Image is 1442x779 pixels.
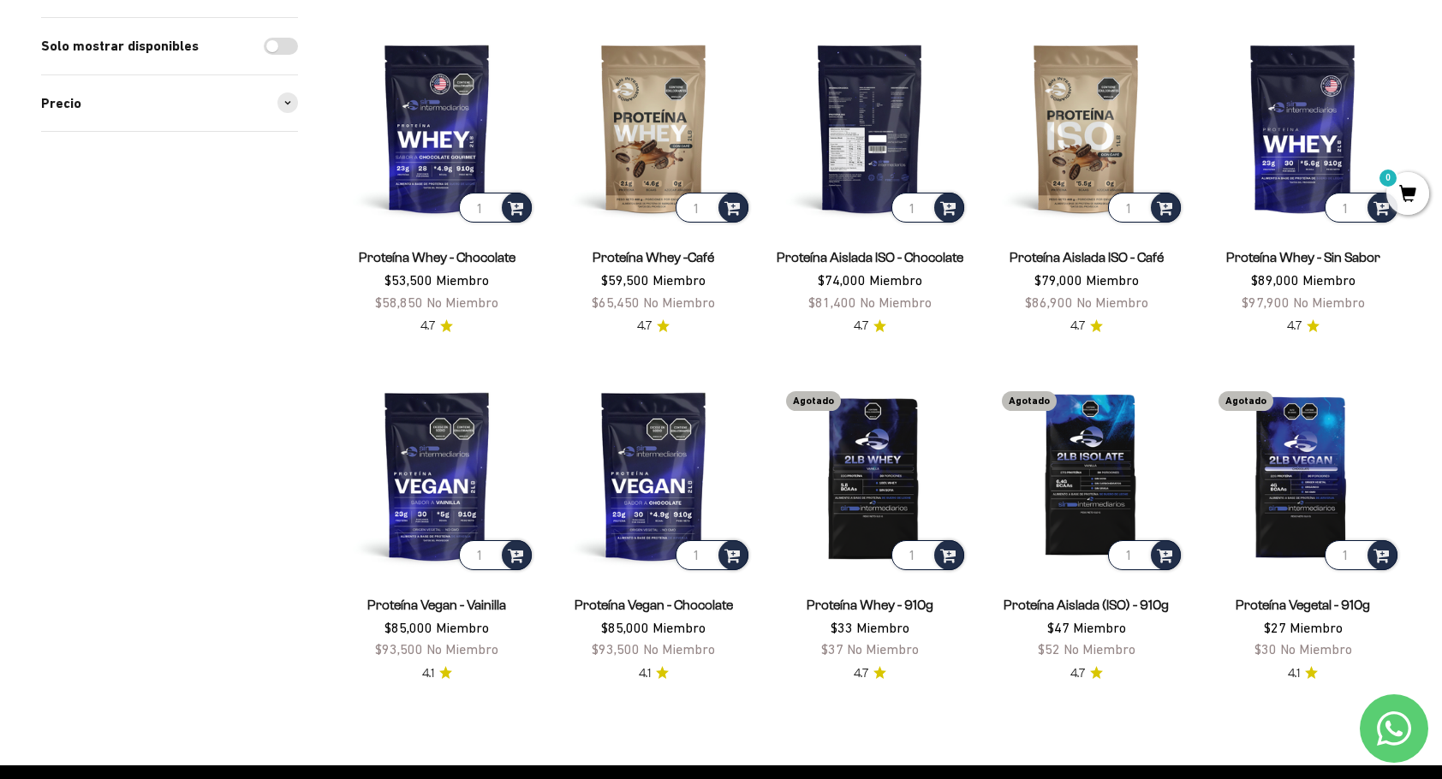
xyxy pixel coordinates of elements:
[1251,272,1299,288] span: $89,000
[818,272,866,288] span: $74,000
[41,35,199,57] label: Solo mostrar disponibles
[1086,272,1139,288] span: Miembro
[1038,641,1060,657] span: $52
[1378,168,1398,188] mark: 0
[652,620,706,635] span: Miembro
[808,294,856,310] span: $81,400
[359,250,515,265] a: Proteína Whey - Chocolate
[375,294,423,310] span: $58,850
[367,598,506,612] a: Proteína Vegan - Vainilla
[643,294,715,310] span: No Miembro
[1226,250,1380,265] a: Proteína Whey - Sin Sabor
[869,272,922,288] span: Miembro
[1047,620,1070,635] span: $47
[422,664,452,683] a: 4.14.1 de 5.0 estrellas
[1242,294,1290,310] span: $97,900
[652,272,706,288] span: Miembro
[1254,641,1277,657] span: $30
[854,664,886,683] a: 4.74.7 de 5.0 estrellas
[821,641,843,657] span: $37
[1290,620,1343,635] span: Miembro
[384,620,432,635] span: $85,000
[601,272,649,288] span: $59,500
[1070,664,1085,683] span: 4.7
[1236,598,1370,612] a: Proteína Vegetal - 910g
[777,250,963,265] a: Proteína Aislada ISO - Chocolate
[1070,317,1103,336] a: 4.74.7 de 5.0 estrellas
[1070,317,1085,336] span: 4.7
[593,250,714,265] a: Proteína Whey -Café
[637,317,670,336] a: 4.74.7 de 5.0 estrellas
[772,30,968,226] img: Proteína Aislada ISO - Chocolate
[436,272,489,288] span: Miembro
[1025,294,1073,310] span: $86,900
[854,664,868,683] span: 4.7
[1287,317,1302,336] span: 4.7
[384,272,432,288] span: $53,500
[639,664,669,683] a: 4.14.1 de 5.0 estrellas
[1386,186,1429,205] a: 0
[426,294,498,310] span: No Miembro
[854,317,868,336] span: 4.7
[807,598,933,612] a: Proteína Whey - 910g
[592,641,640,657] span: $93,500
[831,620,853,635] span: $33
[1034,272,1082,288] span: $79,000
[1064,641,1135,657] span: No Miembro
[1070,664,1103,683] a: 4.74.7 de 5.0 estrellas
[436,620,489,635] span: Miembro
[1302,272,1356,288] span: Miembro
[643,641,715,657] span: No Miembro
[1293,294,1365,310] span: No Miembro
[860,294,932,310] span: No Miembro
[637,317,652,336] span: 4.7
[41,92,81,115] span: Precio
[420,317,453,336] a: 4.74.7 de 5.0 estrellas
[847,641,919,657] span: No Miembro
[1264,620,1286,635] span: $27
[1076,294,1148,310] span: No Miembro
[601,620,649,635] span: $85,000
[41,75,298,132] summary: Precio
[1010,250,1164,265] a: Proteína Aislada ISO - Café
[639,664,651,683] span: 4.1
[1004,598,1169,612] a: Proteína Aislada (ISO) - 910g
[1287,317,1320,336] a: 4.74.7 de 5.0 estrellas
[420,317,435,336] span: 4.7
[422,664,434,683] span: 4.1
[1288,664,1300,683] span: 4.1
[1280,641,1352,657] span: No Miembro
[592,294,640,310] span: $65,450
[856,620,909,635] span: Miembro
[1073,620,1126,635] span: Miembro
[375,641,423,657] span: $93,500
[575,598,733,612] a: Proteína Vegan - Chocolate
[426,641,498,657] span: No Miembro
[854,317,886,336] a: 4.74.7 de 5.0 estrellas
[1288,664,1318,683] a: 4.14.1 de 5.0 estrellas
